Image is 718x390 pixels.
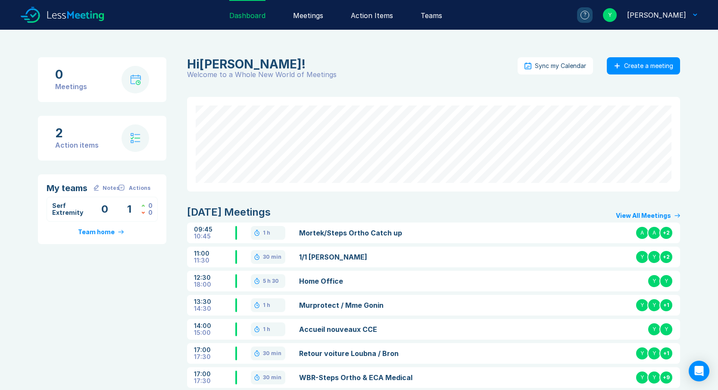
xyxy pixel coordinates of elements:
[659,347,673,360] div: + 1
[635,347,649,360] div: Y
[299,228,459,238] a: Mortek/Steps Ortho Catch up
[194,233,235,240] div: 10:45
[647,347,661,360] div: Y
[141,202,152,209] div: Actions Closed this Week
[535,62,586,69] div: Sync my Calendar
[78,229,126,235] a: Team home
[55,140,99,150] div: Action items
[187,57,512,71] div: Yannick RICOL
[635,298,649,312] div: Y
[647,322,661,336] div: Y
[129,185,150,192] div: Actions
[603,8,617,22] div: Y
[659,250,673,264] div: + 2
[647,226,661,240] div: A
[194,329,235,336] div: 15:00
[130,74,141,85] img: calendar-with-clock.svg
[187,71,518,78] div: Welcome to a Whole New World of Meetings
[299,324,459,334] a: Accueil nouveaux CCE
[647,274,661,288] div: Y
[194,298,235,305] div: 13:30
[194,226,235,233] div: 09:45
[659,226,673,240] div: + 2
[117,202,141,216] div: Open Action Items
[627,10,686,20] div: Yannick RICOL
[299,372,459,383] a: WBR-Steps Ortho & ECA Medical
[263,326,270,333] div: 1 h
[263,374,281,381] div: 30 min
[194,347,235,353] div: 17:00
[141,211,145,214] img: caret-down-red.svg
[659,298,673,312] div: + 1
[194,281,235,288] div: 18:00
[263,350,281,357] div: 30 min
[263,254,281,260] div: 30 min
[55,81,87,92] div: Meetings
[194,250,235,257] div: 11:00
[194,257,235,264] div: 11:30
[194,322,235,329] div: 14:00
[635,250,649,264] div: Y
[141,209,152,216] div: Actions Assigned this Week
[299,300,459,310] a: Murprotect / Mme Gonin
[616,212,671,219] div: View All Meetings
[55,126,99,140] div: 2
[141,204,145,207] img: caret-up-green.svg
[635,371,649,384] div: Y
[78,229,115,235] div: Team home
[689,361,709,381] div: Open Intercom Messenger
[659,274,673,288] div: Y
[299,276,459,286] a: Home Office
[659,322,673,336] div: Y
[299,252,459,262] a: 1/1 [PERSON_NAME]
[52,202,83,216] a: Serf Extremity
[194,371,235,378] div: 17:00
[607,57,680,74] button: Create a meeting
[567,7,593,23] a: ?
[194,274,235,281] div: 12:30
[647,371,661,384] div: Y
[659,371,673,384] div: + 9
[194,305,235,312] div: 14:30
[118,230,124,234] img: arrow-right-primary.svg
[616,212,680,219] a: View All Meetings
[148,209,153,216] div: 0
[55,68,87,81] div: 0
[647,298,661,312] div: Y
[518,57,593,74] button: Sync my Calendar
[194,353,235,360] div: 17:30
[263,302,270,309] div: 1 h
[581,11,589,19] div: ?
[263,229,270,236] div: 1 h
[131,133,140,143] img: check-list.svg
[93,202,117,216] div: Meetings with Notes this Week
[194,378,235,384] div: 17:30
[187,205,271,219] div: [DATE] Meetings
[47,183,93,193] div: My teams
[635,226,649,240] div: A
[647,250,661,264] div: Y
[624,62,673,69] div: Create a meeting
[148,202,153,209] div: 0
[299,348,459,359] a: Retour voiture Loubna / Bron
[263,278,279,285] div: 5 h 30
[103,185,119,192] div: Notes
